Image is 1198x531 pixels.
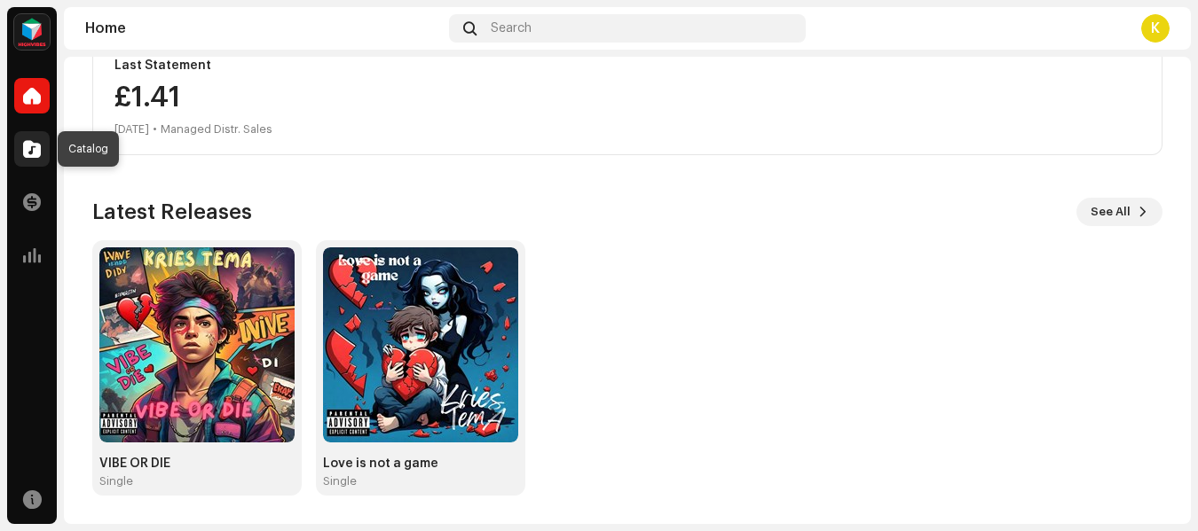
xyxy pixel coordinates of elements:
div: Last Statement [114,59,1140,73]
div: • [153,119,157,140]
img: 74878ba6-e1a9-4afb-9eda-4c679aa87aa8 [99,247,295,442]
div: Love is not a game [323,457,518,471]
div: Single [99,474,133,488]
div: Managed Distr. Sales [161,119,272,140]
div: [DATE] [114,119,149,140]
span: See All [1091,194,1131,230]
img: af954ccd-8b45-49c2-aa69-6ac46948490e [323,247,518,442]
img: feab3aad-9b62-475c-8caf-26f15a9573ee [14,14,50,50]
div: Single [323,474,357,488]
div: Home [85,21,442,35]
button: See All [1076,198,1163,226]
span: Search [491,21,532,35]
re-o-card-value: Last Statement [92,43,1163,155]
div: VIBE OR DIE [99,457,295,471]
h3: Latest Releases [92,198,252,226]
div: K [1141,14,1170,43]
